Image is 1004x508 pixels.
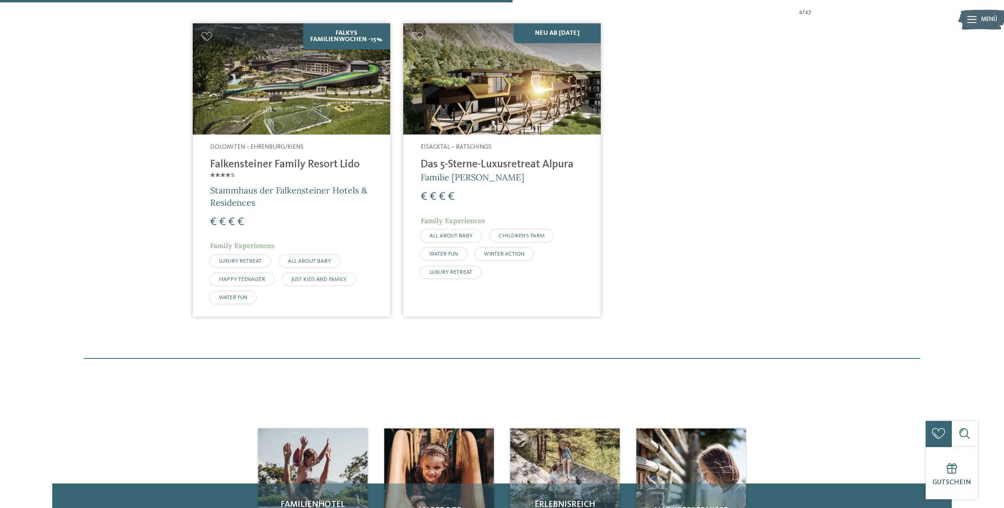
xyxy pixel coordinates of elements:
[210,216,217,228] span: €
[210,241,275,250] span: Family Experiences
[429,233,473,239] span: ALL ABOUT BABY
[430,191,437,203] span: €
[421,191,427,203] span: €
[802,8,805,17] span: /
[219,277,265,282] span: HAPPY TEENAGER
[237,216,244,228] span: €
[439,191,446,203] span: €
[484,251,524,257] span: WINTER ACTION
[210,185,367,208] span: Stammhaus der Falkensteiner Hotels & Residences
[805,8,811,17] span: 27
[926,447,978,499] a: Gutschein
[421,172,524,183] span: Familie [PERSON_NAME]
[228,216,235,228] span: €
[429,251,458,257] span: WATER FUN
[421,216,485,225] span: Family Experiences
[193,23,390,135] img: Familienhotels gesucht? Hier findet ihr die besten!
[219,258,262,264] span: LUXURY RETREAT
[210,158,373,184] h4: Falkensteiner Family Resort Lido ****ˢ
[932,479,971,486] span: Gutschein
[219,295,247,300] span: WATER FUN
[403,23,601,317] a: Familienhotels gesucht? Hier findet ihr die besten! Neu ab [DATE] Eisacktal – Ratschings Das 5-St...
[193,23,390,317] a: Familienhotels gesucht? Hier findet ihr die besten! Falkys Familienwochen -15% Dolomiten – Ehrenb...
[421,158,583,171] h4: Das 5-Sterne-Luxusretreat Alpura
[219,216,226,228] span: €
[291,277,346,282] span: JUST KIDS AND FAMILY
[429,269,472,275] span: LUXURY RETREAT
[421,144,492,150] span: Eisacktal – Ratschings
[288,258,331,264] span: ALL ABOUT BABY
[210,144,304,150] span: Dolomiten – Ehrenburg/Kiens
[448,191,455,203] span: €
[499,233,545,239] span: CHILDREN’S FARM
[403,23,601,135] img: Familienhotels gesucht? Hier findet ihr die besten!
[799,8,802,17] span: 2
